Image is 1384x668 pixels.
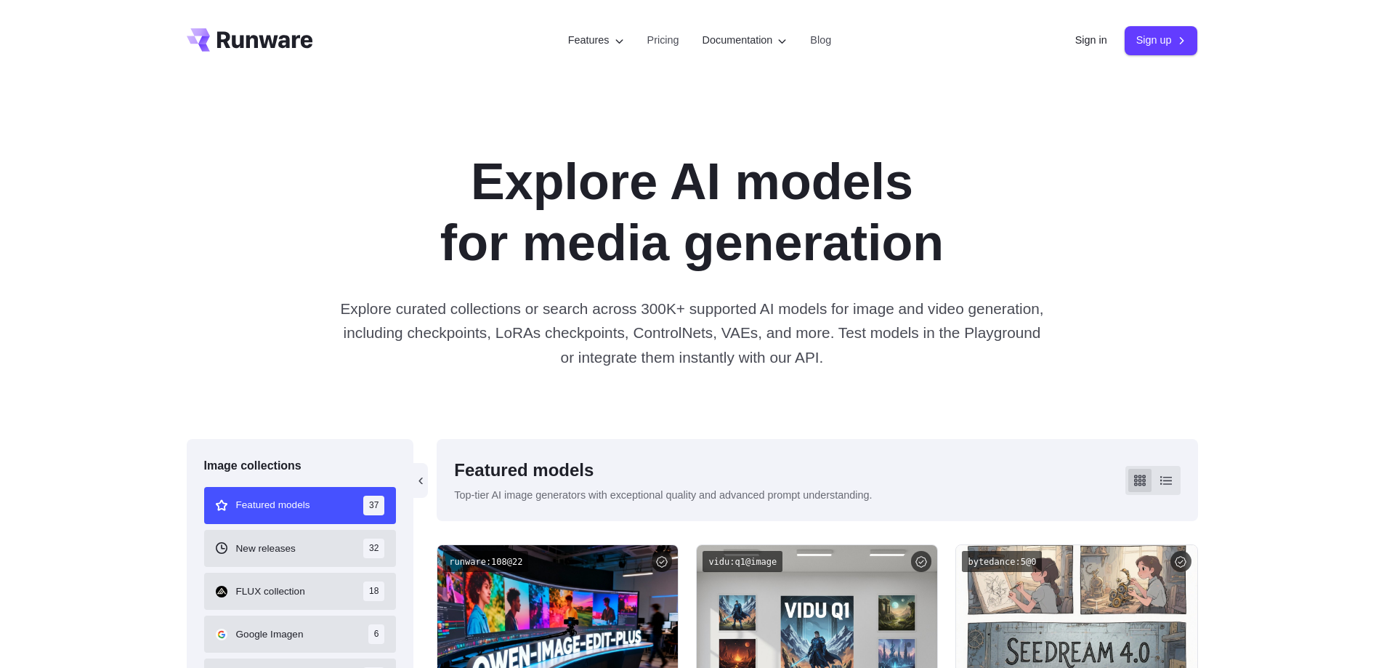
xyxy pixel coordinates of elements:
[187,28,313,52] a: Go to /
[443,551,528,572] code: runware:108@22
[363,539,384,558] span: 32
[703,32,788,49] label: Documentation
[204,487,397,524] button: Featured models 37
[454,456,872,484] div: Featured models
[204,456,397,475] div: Image collections
[236,541,296,557] span: New releases
[236,627,304,643] span: Google Imagen
[568,32,624,49] label: Features
[363,496,384,515] span: 37
[288,151,1097,273] h1: Explore AI models for media generation
[236,584,305,600] span: FLUX collection
[962,551,1042,572] code: bytedance:5@0
[1125,26,1198,55] a: Sign up
[703,551,782,572] code: vidu:q1@image
[368,624,385,644] span: 6
[204,616,397,653] button: Google Imagen 6
[338,297,1045,369] p: Explore curated collections or search across 300K+ supported AI models for image and video genera...
[204,530,397,567] button: New releases 32
[204,573,397,610] button: FLUX collection 18
[413,463,428,498] button: ‹
[454,487,872,504] p: Top-tier AI image generators with exceptional quality and advanced prompt understanding.
[1075,32,1107,49] a: Sign in
[647,32,679,49] a: Pricing
[236,497,310,513] span: Featured models
[810,32,831,49] a: Blog
[363,582,384,601] span: 18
